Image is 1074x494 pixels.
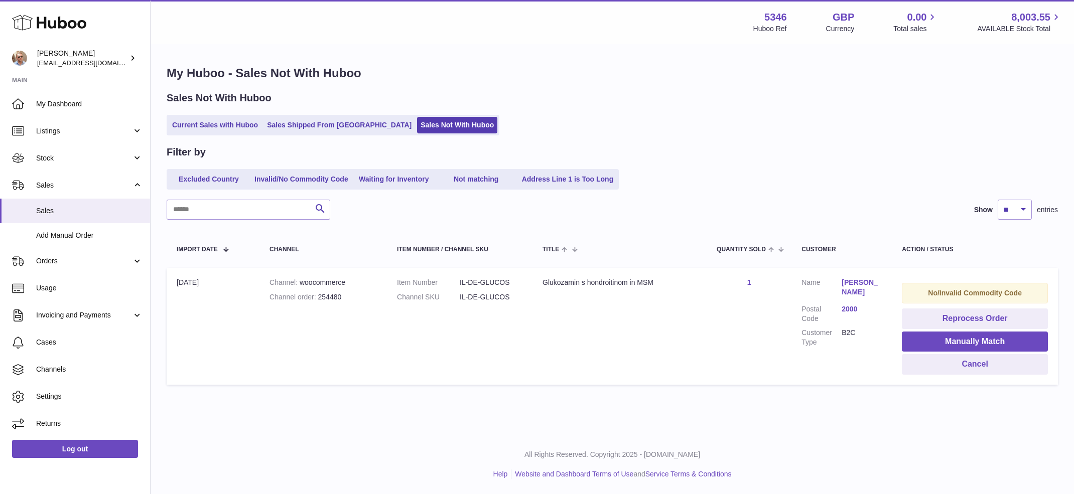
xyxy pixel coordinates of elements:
img: support@radoneltd.co.uk [12,51,27,66]
a: 8,003.55 AVAILABLE Stock Total [977,11,1062,34]
a: 0.00 Total sales [893,11,938,34]
strong: No/Invalid Commodity Code [928,289,1022,297]
span: Import date [177,246,218,253]
div: 254480 [270,292,377,302]
p: All Rights Reserved. Copyright 2025 - [DOMAIN_NAME] [159,450,1066,459]
span: AVAILABLE Stock Total [977,24,1062,34]
span: Total sales [893,24,938,34]
span: Orders [36,256,132,266]
span: Sales [36,206,143,216]
a: [PERSON_NAME] [842,278,882,297]
div: woocommerce [270,278,377,287]
dt: Channel SKU [397,292,460,302]
div: Huboo Ref [753,24,787,34]
a: Website and Dashboard Terms of Use [515,470,633,478]
dt: Name [801,278,842,299]
td: [DATE] [167,268,259,385]
a: Sales Shipped From [GEOGRAPHIC_DATA] [263,117,415,133]
span: Title [543,246,559,253]
button: Reprocess Order [902,308,1048,329]
strong: 5346 [764,11,787,24]
span: My Dashboard [36,99,143,109]
div: Channel [270,246,377,253]
dt: Item Number [397,278,460,287]
strong: GBP [833,11,854,24]
dd: IL-DE-GLUCOS [460,278,522,287]
h2: Sales Not With Huboo [167,91,272,105]
h1: My Huboo - Sales Not With Huboo [167,65,1058,81]
dd: IL-DE-GLUCOS [460,292,522,302]
span: 0.00 [907,11,927,24]
div: Currency [826,24,855,34]
button: Cancel [902,354,1048,375]
span: [EMAIL_ADDRESS][DOMAIN_NAME] [37,59,148,67]
dd: B2C [842,328,882,347]
span: Stock [36,153,132,163]
a: Waiting for Inventory [354,171,434,188]
span: Invoicing and Payments [36,310,132,320]
span: Usage [36,283,143,293]
span: Add Manual Order [36,231,143,240]
span: Channels [36,365,143,374]
label: Show [974,205,993,215]
li: and [511,469,731,479]
div: Customer [801,246,882,253]
a: Sales Not With Huboo [417,117,497,133]
a: 2000 [842,304,882,314]
span: Sales [36,181,132,190]
span: Quantity Sold [717,246,766,253]
span: Settings [36,392,143,401]
a: Address Line 1 is Too Long [518,171,617,188]
h2: Filter by [167,145,206,159]
button: Manually Match [902,332,1048,352]
a: 1 [747,278,751,286]
div: Item Number / Channel SKU [397,246,522,253]
strong: Channel order [270,293,318,301]
a: Current Sales with Huboo [169,117,261,133]
div: Glukozamin s hondroitinom in MSM [543,278,697,287]
dt: Postal Code [801,304,842,323]
div: [PERSON_NAME] [37,49,127,68]
dt: Customer Type [801,328,842,347]
span: entries [1037,205,1058,215]
span: Cases [36,338,143,347]
a: Service Terms & Conditions [645,470,732,478]
span: Returns [36,419,143,428]
strong: Channel [270,278,300,286]
span: Listings [36,126,132,136]
span: 8,003.55 [1011,11,1050,24]
a: Excluded Country [169,171,249,188]
a: Help [493,470,508,478]
a: Invalid/No Commodity Code [251,171,352,188]
div: Action / Status [902,246,1048,253]
a: Not matching [436,171,516,188]
a: Log out [12,440,138,458]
